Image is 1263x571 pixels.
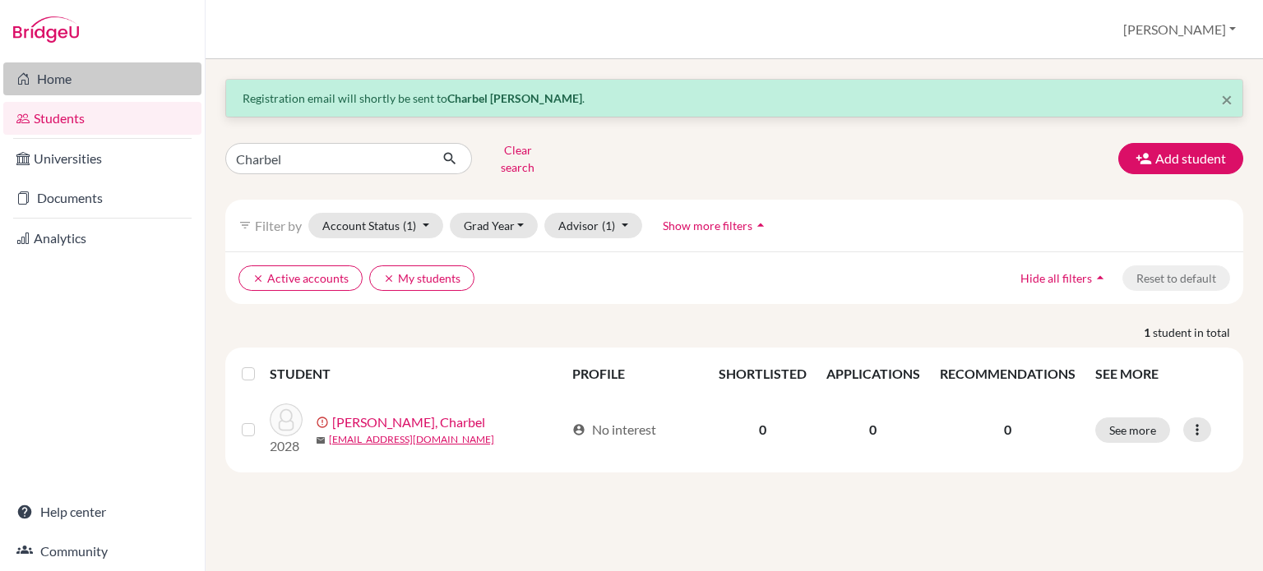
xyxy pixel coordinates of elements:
[403,219,416,233] span: (1)
[709,354,817,394] th: SHORTLISTED
[316,416,332,429] span: error_outline
[1221,90,1233,109] button: Close
[1085,354,1237,394] th: SEE MORE
[3,535,201,568] a: Community
[270,436,303,456] p: 2028
[3,62,201,95] a: Home
[472,137,563,180] button: Clear search
[649,213,783,238] button: Show more filtersarrow_drop_up
[1020,271,1092,285] span: Hide all filters
[1095,417,1170,443] button: See more
[572,420,656,440] div: No interest
[1221,87,1233,111] span: ×
[13,16,79,43] img: Bridge-U
[663,219,752,233] span: Show more filters
[308,213,443,238] button: Account Status(1)
[817,354,930,394] th: APPLICATIONS
[255,218,302,233] span: Filter by
[369,265,474,291] button: clearMy students
[270,403,303,436] img: Joseph Zeinoun, Charbel
[930,354,1085,394] th: RECOMMENDATIONS
[3,102,201,135] a: Students
[1006,265,1122,291] button: Hide all filtersarrow_drop_up
[329,432,494,447] a: [EMAIL_ADDRESS][DOMAIN_NAME]
[316,435,326,445] span: mail
[544,213,642,238] button: Advisor(1)
[252,273,264,284] i: clear
[1122,265,1230,291] button: Reset to default
[3,182,201,214] a: Documents
[447,91,582,105] strong: Charbel [PERSON_NAME]
[562,354,709,394] th: PROFILE
[1153,324,1243,341] span: student in total
[238,265,363,291] button: clearActive accounts
[1092,269,1108,286] i: arrow_drop_up
[450,213,539,238] button: Grad Year
[1118,143,1243,174] button: Add student
[270,354,562,394] th: STUDENT
[1144,324,1153,341] strong: 1
[572,423,585,436] span: account_circle
[3,142,201,175] a: Universities
[1116,14,1243,45] button: [PERSON_NAME]
[3,222,201,255] a: Analytics
[225,143,429,174] input: Find student by name...
[709,394,817,466] td: 0
[817,394,930,466] td: 0
[752,217,769,233] i: arrow_drop_up
[3,495,201,528] a: Help center
[332,412,485,432] a: [PERSON_NAME], Charbel
[238,219,252,232] i: filter_list
[383,273,395,284] i: clear
[940,420,1076,440] p: 0
[602,219,615,233] span: (1)
[243,90,1226,107] p: Registration email will shortly be sent to .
